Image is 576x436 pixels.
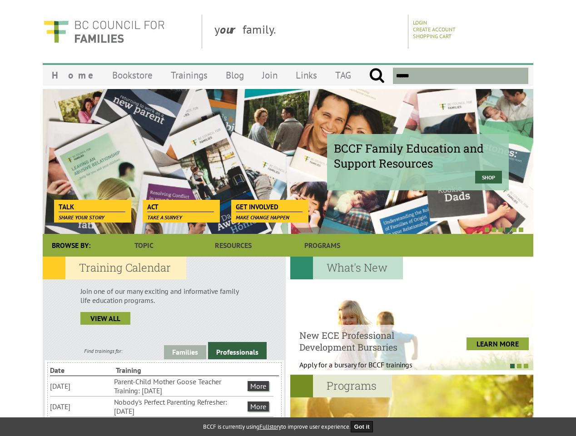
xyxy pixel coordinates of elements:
a: view all [80,312,130,325]
span: Talk [59,202,125,212]
a: Shopping Cart [413,33,452,40]
a: Bookstore [103,64,162,86]
span: Get Involved [236,202,303,212]
a: Act Take a survey [143,200,218,213]
span: Take a survey [147,214,182,221]
a: Families [164,345,206,359]
span: Act [147,202,214,212]
a: More [248,401,269,411]
a: Shop [475,171,502,183]
a: Fullstory [259,423,281,431]
p: Apply for a bursary for BCCF trainings West... [299,360,435,378]
li: Nobody's Perfect Parenting Refresher: [DATE] [114,396,246,416]
a: TAG [326,64,360,86]
a: Home [43,64,103,86]
a: More [248,381,269,391]
span: Make change happen [236,214,289,221]
a: Login [413,19,427,26]
li: Parent-Child Mother Goose Teacher Training: [DATE] [114,376,246,396]
a: Programs [278,234,367,257]
button: Got it [351,421,373,432]
h2: What's New [290,257,403,279]
a: Links [287,64,326,86]
a: Create Account [413,26,456,33]
a: Resources [189,234,278,257]
span: Share your story [59,214,104,221]
a: Join [253,64,287,86]
h2: Programs [290,375,392,397]
div: Find trainings for: [43,347,164,354]
div: y family. [207,15,408,49]
span: BCCF Family Education and Support Resources [334,141,502,171]
li: [DATE] [50,381,112,391]
input: Submit [369,68,385,84]
a: LEARN MORE [467,337,529,350]
h4: New ECE Professional Development Bursaries [299,329,435,353]
a: Trainings [162,64,217,86]
li: Training [116,365,180,376]
p: Join one of our many exciting and informative family life education programs. [80,287,248,305]
a: Professionals [208,342,267,359]
h2: Training Calendar [43,257,186,279]
a: Blog [217,64,253,86]
a: Topic [99,234,189,257]
li: Date [50,365,114,376]
li: [DATE] [50,401,112,412]
a: Get Involved Make change happen [231,200,307,213]
a: Talk Share your story [54,200,130,213]
div: Browse By: [43,234,99,257]
img: BC Council for FAMILIES [43,15,165,49]
strong: our [220,22,243,37]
